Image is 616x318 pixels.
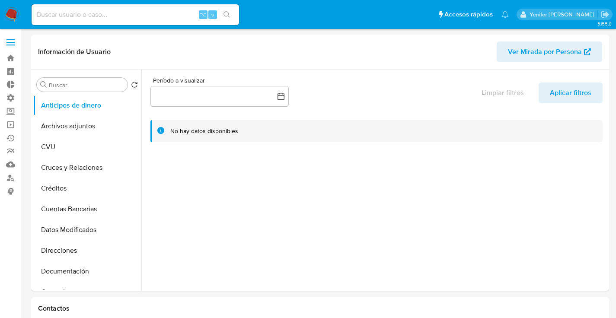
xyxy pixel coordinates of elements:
[33,240,141,261] button: Direcciones
[38,304,602,313] h1: Contactos
[40,81,47,88] button: Buscar
[600,10,610,19] a: Salir
[33,282,141,302] button: General
[218,9,236,21] button: search-icon
[508,41,582,62] span: Ver Mirada por Persona
[501,11,509,18] a: Notificaciones
[33,157,141,178] button: Cruces y Relaciones
[33,137,141,157] button: CVU
[38,48,111,56] h1: Información de Usuario
[444,10,493,19] span: Accesos rápidos
[33,199,141,219] button: Cuentas Bancarias
[200,10,206,19] span: ⌥
[33,219,141,240] button: Datos Modificados
[33,178,141,199] button: Créditos
[33,95,141,116] button: Anticipos de dinero
[211,10,214,19] span: s
[131,81,138,91] button: Volver al orden por defecto
[33,116,141,137] button: Archivos adjuntos
[32,9,239,20] input: Buscar usuario o caso...
[33,261,141,282] button: Documentación
[497,41,602,62] button: Ver Mirada por Persona
[530,10,597,19] p: yenifer.pena@mercadolibre.com
[49,81,124,89] input: Buscar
